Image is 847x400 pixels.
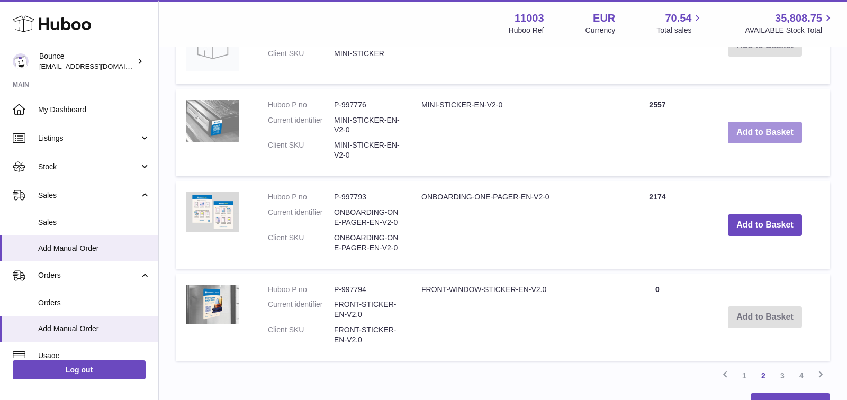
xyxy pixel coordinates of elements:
a: 35,808.75 AVAILABLE Stock Total [745,11,834,35]
span: Usage [38,351,150,361]
dd: MINI-STICKER-EN-V2-0 [334,115,400,135]
a: 3 [773,366,792,385]
dt: Client SKU [268,49,334,59]
div: Huboo Ref [509,25,544,35]
span: Add Manual Order [38,243,150,253]
button: Add to Basket [728,214,802,236]
dd: MINI-STICKER-EN-V2-0 [334,140,400,160]
dd: FRONT-STICKER-EN-V2.0 [334,325,400,345]
a: Log out [13,360,146,379]
td: 2557 [615,89,700,176]
dd: ONBOARDING-ONE-PAGER-EN-V2-0 [334,207,400,228]
a: 2 [754,366,773,385]
span: Add Manual Order [38,324,150,334]
td: ONBOARDING-ONE-PAGER-EN-V2-0 [411,181,615,268]
dd: P-997776 [334,100,400,110]
a: 70.54 Total sales [656,11,704,35]
span: Orders [38,298,150,308]
a: 1 [735,366,754,385]
dd: FRONT-STICKER-EN-V2.0 [334,299,400,320]
span: Stock [38,162,139,172]
dt: Current identifier [268,115,334,135]
dt: Client SKU [268,140,334,160]
dd: MINI-STICKER [334,49,400,59]
dt: Current identifier [268,299,334,320]
td: MINI-STICKER-EN-V2-0 [411,89,615,176]
strong: EUR [593,11,615,25]
span: [EMAIL_ADDRESS][DOMAIN_NAME] [39,62,156,70]
img: MINI-STICKER-EN-V2-0 [186,100,239,143]
span: 35,808.75 [775,11,822,25]
img: FRONT-WINDOW-STICKER-EN-V2.0 [186,285,239,324]
span: Sales [38,217,150,228]
span: Listings [38,133,139,143]
dd: P-997793 [334,192,400,202]
dd: ONBOARDING-ONE-PAGER-EN-V2-0 [334,233,400,253]
dt: Current identifier [268,207,334,228]
a: 4 [792,366,811,385]
button: Add to Basket [728,122,802,143]
dt: Client SKU [268,325,334,345]
dt: Huboo P no [268,285,334,295]
strong: 11003 [515,11,544,25]
span: My Dashboard [38,105,150,115]
dt: Client SKU [268,233,334,253]
span: Total sales [656,25,704,35]
img: ONBOARDING-ONE-PAGER-EN-V2-0 [186,192,239,232]
dt: Huboo P no [268,100,334,110]
div: Bounce [39,51,134,71]
td: FRONT-WINDOW-STICKER-EN-V2.0 [411,274,615,361]
span: Orders [38,270,139,280]
dt: Huboo P no [268,192,334,202]
td: 2174 [615,181,700,268]
td: 0 [615,274,700,361]
span: AVAILABLE Stock Total [745,25,834,35]
img: collateral@usebounce.com [13,53,29,69]
div: Currency [585,25,616,35]
span: 70.54 [665,11,691,25]
span: Sales [38,190,139,201]
dd: P-997794 [334,285,400,295]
